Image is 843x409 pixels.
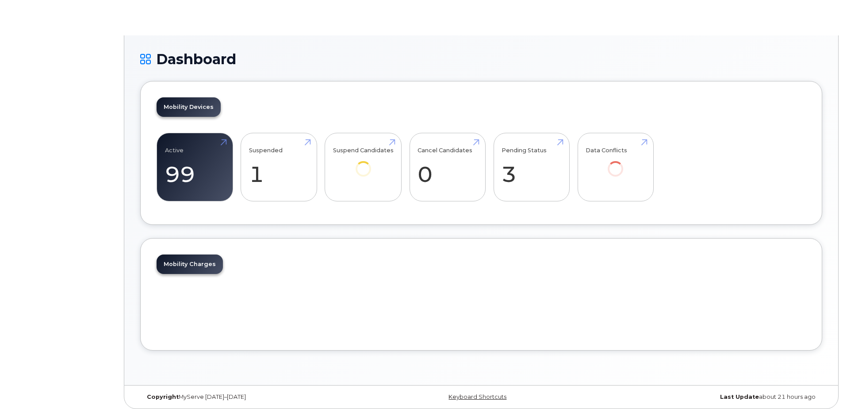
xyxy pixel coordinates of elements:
a: Keyboard Shortcuts [448,394,506,400]
a: Mobility Devices [157,97,221,117]
a: Suspended 1 [249,138,309,197]
div: MyServe [DATE]–[DATE] [140,394,368,401]
div: about 21 hours ago [595,394,822,401]
strong: Last Update [720,394,759,400]
a: Active 99 [165,138,225,197]
a: Pending Status 3 [502,138,561,197]
a: Mobility Charges [157,255,223,274]
h1: Dashboard [140,51,822,67]
a: Suspend Candidates [333,138,394,189]
a: Data Conflicts [586,138,645,189]
strong: Copyright [147,394,179,400]
a: Cancel Candidates 0 [418,138,477,197]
